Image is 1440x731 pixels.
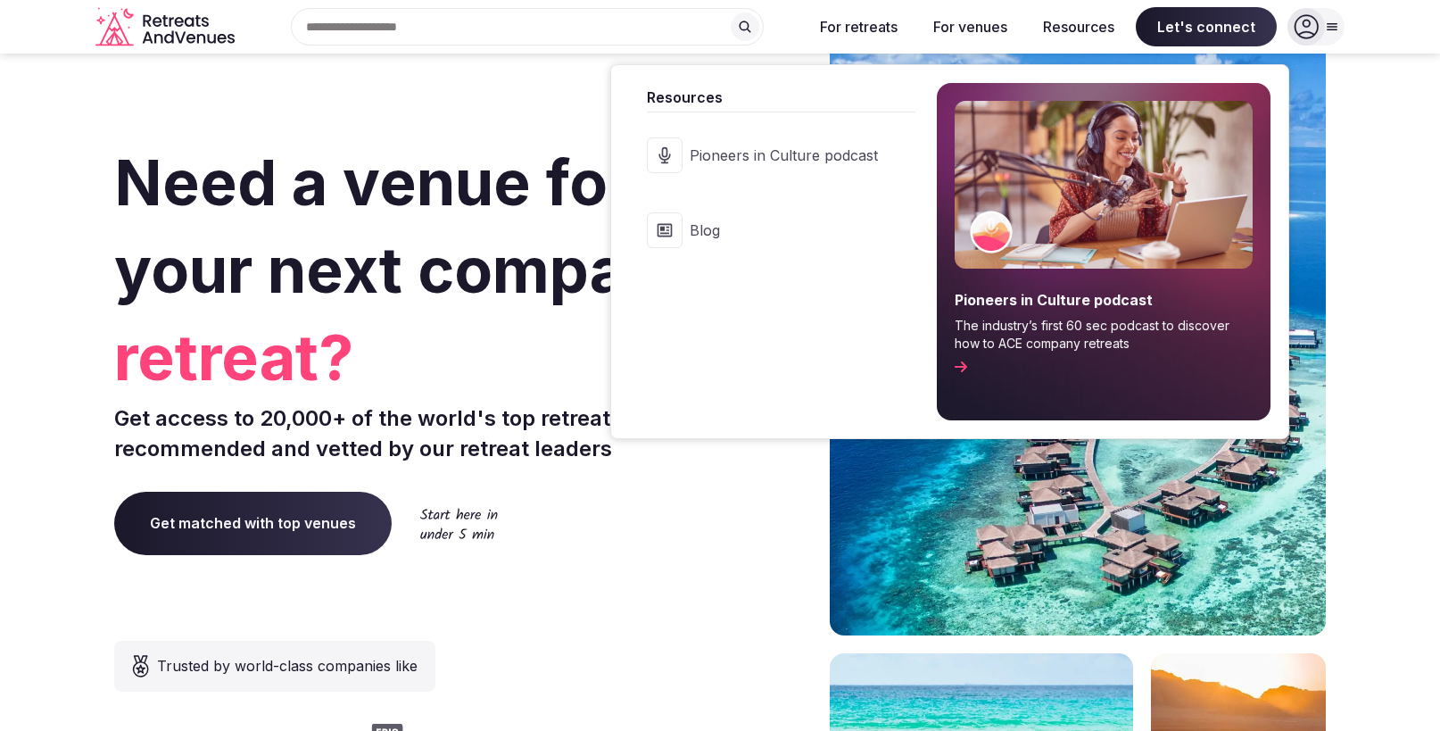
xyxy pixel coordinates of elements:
span: Trusted by world-class companies like [157,655,418,677]
span: Let's connect [1136,7,1277,46]
p: Get access to 20,000+ of the world's top retreat venues recommended and vetted by our retreat lea... [114,403,713,463]
svg: Retreats and Venues company logo [95,7,238,47]
button: For venues [919,7,1022,46]
span: Resources [647,87,915,108]
span: Need a venue for your next company [114,145,700,308]
img: Start here in under 5 min [420,508,498,539]
button: Resources [1029,7,1129,46]
a: Pioneers in Culture podcastThe industry’s first 60 sec podcast to discover how to ACE company ret... [937,83,1270,420]
span: Pioneers in Culture podcast [955,290,1253,310]
a: Get matched with top venues [114,492,392,554]
span: retreat? [114,314,713,402]
span: Pioneers in Culture podcast [690,145,878,165]
span: Blog [690,220,878,240]
button: For retreats [806,7,912,46]
a: Visit the homepage [95,7,238,47]
img: Resources [955,101,1253,269]
span: The industry’s first 60 sec podcast to discover how to ACE company retreats [955,317,1253,352]
a: Blog [629,195,915,266]
a: Pioneers in Culture podcast [629,120,915,191]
